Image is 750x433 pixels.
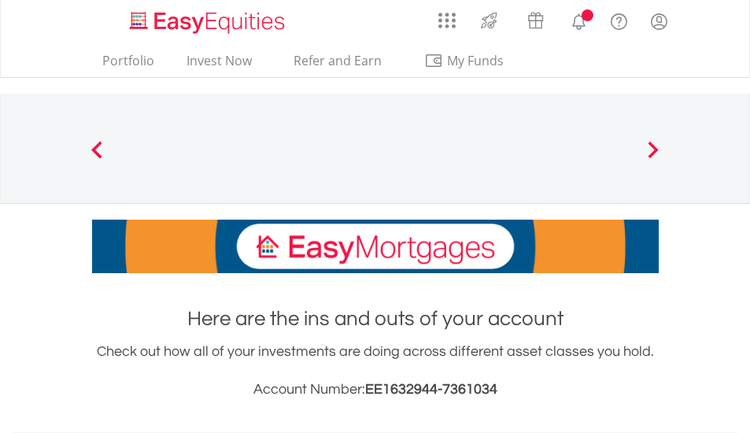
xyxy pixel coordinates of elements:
[180,53,258,77] a: Invest Now
[92,305,659,333] h1: Here are the ins and outs of your account
[512,4,559,33] a: Vouchers
[92,220,659,273] img: EasyMortage Promotion Banner
[278,53,398,77] a: Refer and Earn
[523,8,549,33] img: vouchers-v2.svg
[424,50,527,71] span: My Funds
[294,52,382,69] span: Refer and Earn
[428,4,466,29] a: AppsGrid
[559,4,599,35] a: Notifications
[599,4,639,35] a: FAQ's and Support
[127,9,291,35] img: EasyEquities_Logo.png
[124,4,291,35] a: Home page
[92,379,659,401] h3: Account Number:
[639,4,679,39] a: My Profile
[365,382,497,397] span: EE1632944-7361034
[96,53,161,77] a: Portfolio
[438,12,456,29] img: grid-menu-icon.svg
[476,8,502,33] img: thrive-v2.svg
[92,341,659,401] div: Check out how all of your investments are doing across different asset classes you hold.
